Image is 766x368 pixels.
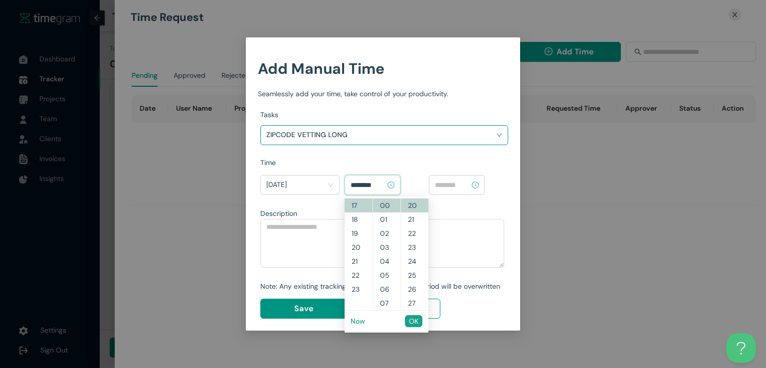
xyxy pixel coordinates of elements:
[260,109,508,120] div: Tasks
[401,212,428,226] div: 21
[294,302,313,315] span: Save
[373,282,400,296] div: 06
[373,254,400,268] div: 04
[266,177,334,193] span: Today
[373,296,400,310] div: 07
[266,127,383,142] h1: ZIPCODE VETTING LONG
[401,296,428,310] div: 27
[405,315,422,327] button: OK
[258,57,508,80] h1: Add Manual Time
[409,316,418,327] span: OK
[401,226,428,240] div: 22
[373,268,400,282] div: 05
[373,198,400,212] div: 00
[345,254,373,268] div: 21
[258,88,508,99] div: Seamlessly add your time, take control of your productivity.
[260,208,504,219] div: Description
[345,240,373,254] div: 20
[401,282,428,296] div: 26
[345,212,373,226] div: 18
[401,268,428,282] div: 25
[401,254,428,268] div: 24
[401,240,428,254] div: 23
[351,317,365,326] a: Now
[345,282,373,296] div: 23
[345,198,373,212] div: 17
[260,281,504,292] div: Note: Any existing tracking data for the selected period will be overwritten
[373,240,400,254] div: 03
[373,212,400,226] div: 01
[345,226,373,240] div: 19
[260,157,508,168] div: Time
[260,299,347,319] button: Save
[373,226,400,240] div: 02
[401,198,428,212] div: 20
[345,268,373,282] div: 22
[726,333,756,363] iframe: Toggle Customer Support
